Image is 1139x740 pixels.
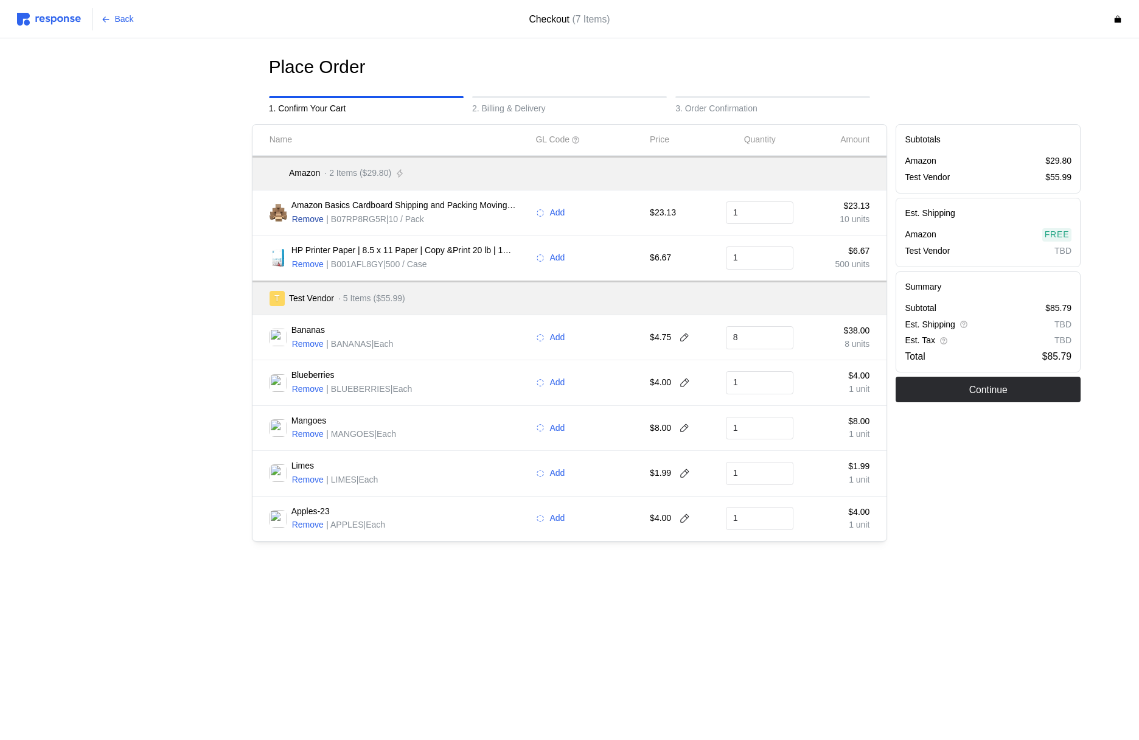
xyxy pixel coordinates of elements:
p: Remove [292,258,324,271]
p: Add [549,512,565,525]
span: | Each [364,520,386,529]
p: Add [549,331,565,344]
p: Limes [291,459,314,473]
span: (7 Items) [572,14,610,24]
p: $85.79 [1045,302,1071,315]
p: $38.00 [802,324,869,338]
img: 0568abf3-1ba1-406c-889f-3402a974d107.jpeg [270,464,287,482]
p: Price [650,133,669,147]
p: 10 units [802,213,869,226]
button: Add [535,421,565,436]
p: $6.67 [650,251,717,265]
h1: Place Order [269,55,366,79]
p: 1 unit [802,383,869,396]
p: TBD [1054,245,1071,258]
p: 1 unit [802,473,869,487]
p: Test Vendor [289,292,334,305]
span: | B001AFL8GY [326,259,383,269]
p: Test Vendor [905,245,950,258]
button: Add [535,330,565,345]
img: 3411f5b5-0dfe-41c0-b343-2f2a1f1c07d0.jpeg [270,374,287,392]
p: $8.00 [802,415,869,428]
p: $55.99 [1045,171,1071,184]
p: $1.99 [650,467,671,480]
p: Est. Tax [905,334,935,347]
span: | Each [374,429,396,439]
button: Add [535,511,565,526]
button: Remove [291,382,324,397]
p: Amount [840,133,869,147]
span: | LIMES [326,475,357,484]
p: Blueberries [291,369,335,382]
span: | Each [357,475,378,484]
input: Qty [733,247,787,269]
button: Remove [291,337,324,352]
p: $29.80 [1045,155,1071,168]
img: svg%3e [17,13,81,26]
p: $4.00 [650,512,671,525]
p: TBD [1054,334,1071,347]
p: $23.13 [650,206,717,220]
p: Amazon Basics Cardboard Shipping and Packing Moving Boxes, 10 Pack, Medium, Brown, 18" x 14" x 12" [291,199,528,212]
button: Continue [896,377,1081,402]
p: Add [549,422,565,435]
p: · 5 Items ($55.99) [338,292,405,305]
p: Amazon [289,167,320,180]
input: Qty [733,417,787,439]
span: | Each [372,339,394,349]
h5: Est. Shipping [905,207,1071,220]
p: GL Code [535,133,569,147]
p: TBD [1054,318,1071,332]
button: Add [535,206,565,220]
p: Amazon [905,228,936,242]
span: | APPLES [326,520,363,529]
button: Add [535,375,565,390]
img: 29780183-c746-4735-a374-28020c9cc1cd.jpeg [270,510,287,528]
h5: Summary [905,281,1071,293]
span: | 500 / Case [383,259,427,269]
p: Apples-23 [291,505,330,518]
p: Mangoes [291,414,327,428]
p: 1 unit [802,428,869,441]
input: Qty [733,327,787,349]
p: 2. Billing & Delivery [472,102,667,116]
span: | 10 / Pack [386,214,424,224]
img: 81nxXP6Q5cL._AC_SX425_.jpg [270,204,287,222]
p: Remove [292,518,324,532]
h5: Subtotals [905,133,1071,146]
p: · 2 Items ($29.80) [324,167,391,180]
button: Add [535,466,565,481]
p: Remove [292,473,324,487]
p: Remove [292,428,324,441]
p: Free [1045,228,1070,242]
p: Remove [292,213,324,226]
span: | BLUEBERRIES [326,384,391,394]
p: Quantity [744,133,776,147]
p: Continue [969,382,1008,397]
input: Qty [733,372,787,394]
span: | BANANAS [326,339,371,349]
img: 7fc5305e-63b1-450a-be29-3b92a3c460e1.jpeg [270,329,287,346]
p: $4.75 [650,331,671,344]
p: Add [549,376,565,389]
p: Est. Shipping [905,318,955,332]
p: Subtotal [905,302,936,315]
p: Add [549,251,565,265]
p: $1.99 [802,460,869,473]
p: 3. Order Confirmation [675,102,870,116]
p: $4.00 [802,369,869,383]
span: | MANGOES [326,429,374,439]
p: HP Printer Paper | 8.5 x 11 Paper | Copy &Print 20 lb | 1 [PERSON_NAME] Case - 500 Sheets| 92 Bri... [291,244,528,257]
p: Name [270,133,292,147]
p: 1. Confirm Your Cart [269,102,464,116]
p: 500 units [802,258,869,271]
p: $6.67 [802,245,869,258]
p: 1 unit [802,518,869,532]
span: | Each [391,384,413,394]
p: Back [115,13,134,26]
p: Add [549,467,565,480]
p: $8.00 [650,422,671,435]
p: Total [905,349,925,364]
p: $4.00 [802,506,869,519]
button: Remove [291,257,324,272]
